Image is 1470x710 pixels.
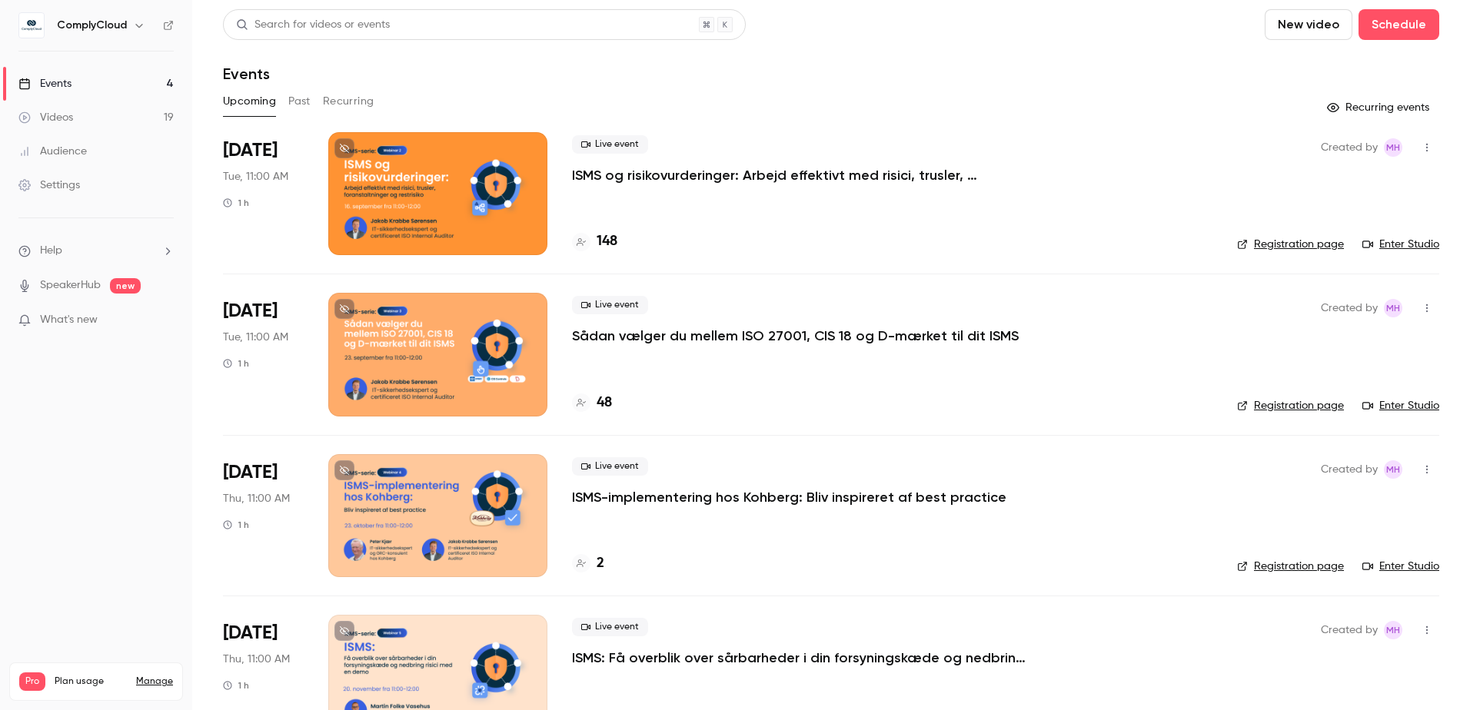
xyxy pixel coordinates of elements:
span: Maibrit Hovedskou [1384,299,1402,317]
span: MH [1386,138,1400,157]
div: 1 h [223,357,249,370]
span: Maibrit Hovedskou [1384,460,1402,479]
span: Maibrit Hovedskou [1384,138,1402,157]
span: Created by [1321,621,1378,639]
div: Search for videos or events [236,17,390,33]
div: Oct 23 Thu, 11:00 AM (Europe/Copenhagen) [223,454,304,577]
a: 148 [572,231,617,252]
span: Thu, 11:00 AM [223,652,290,667]
h1: Events [223,65,270,83]
span: Thu, 11:00 AM [223,491,290,506]
h4: 148 [597,231,617,252]
a: SpeakerHub [40,277,101,294]
span: What's new [40,312,98,328]
iframe: Noticeable Trigger [155,314,174,327]
button: Past [288,89,311,114]
span: Tue, 11:00 AM [223,330,288,345]
div: Settings [18,177,80,193]
span: Tue, 11:00 AM [223,169,288,184]
span: Plan usage [55,675,127,688]
button: Schedule [1359,9,1439,40]
button: Recurring events [1320,95,1439,120]
span: MH [1386,299,1400,317]
button: Upcoming [223,89,276,114]
span: Created by [1321,299,1378,317]
h4: 48 [597,393,612,413]
span: [DATE] [223,299,278,323]
a: 48 [572,393,612,413]
a: Enter Studio [1362,237,1439,252]
div: Sep 23 Tue, 11:00 AM (Europe/Copenhagen) [223,293,304,416]
h4: 2 [597,553,604,574]
a: Sådan vælger du mellem ISO 27001, CIS 18 og D-mærket til dit ISMS [572,327,1019,345]
button: Recurring [323,89,374,114]
span: Live event [572,296,648,314]
span: Created by [1321,138,1378,157]
span: Maibrit Hovedskou [1384,621,1402,639]
a: Enter Studio [1362,398,1439,413]
a: Registration page [1237,237,1344,252]
div: Audience [18,144,87,159]
span: Live event [572,457,648,476]
div: Events [18,76,72,91]
span: [DATE] [223,621,278,645]
span: Live event [572,135,648,154]
span: new [110,278,141,294]
a: Enter Studio [1362,559,1439,574]
h6: ComplyCloud [57,18,127,33]
span: Created by [1321,460,1378,479]
li: help-dropdown-opener [18,243,174,259]
button: New video [1265,9,1352,40]
a: Registration page [1237,398,1344,413]
a: ISMS-implementering hos Kohberg: Bliv inspireret af best practice [572,488,1006,506]
a: ISMS: Få overblik over sårbarheder i din forsyningskæde og nedbring risici med en demo [572,649,1033,667]
span: MH [1386,460,1400,479]
img: ComplyCloud [19,13,44,38]
a: Manage [136,675,173,688]
div: 1 h [223,519,249,531]
span: [DATE] [223,138,278,163]
span: Help [40,243,62,259]
span: [DATE] [223,460,278,485]
div: Videos [18,110,73,125]
a: Registration page [1237,559,1344,574]
span: Pro [19,672,45,691]
a: ISMS og risikovurderinger: Arbejd effektivt med risici, trusler, foranstaltninger og restrisiko [572,166,1033,184]
div: 1 h [223,679,249,692]
div: Sep 16 Tue, 11:00 AM (Europe/Copenhagen) [223,132,304,255]
span: MH [1386,621,1400,639]
span: Live event [572,618,648,636]
div: 1 h [223,197,249,209]
a: 2 [572,553,604,574]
